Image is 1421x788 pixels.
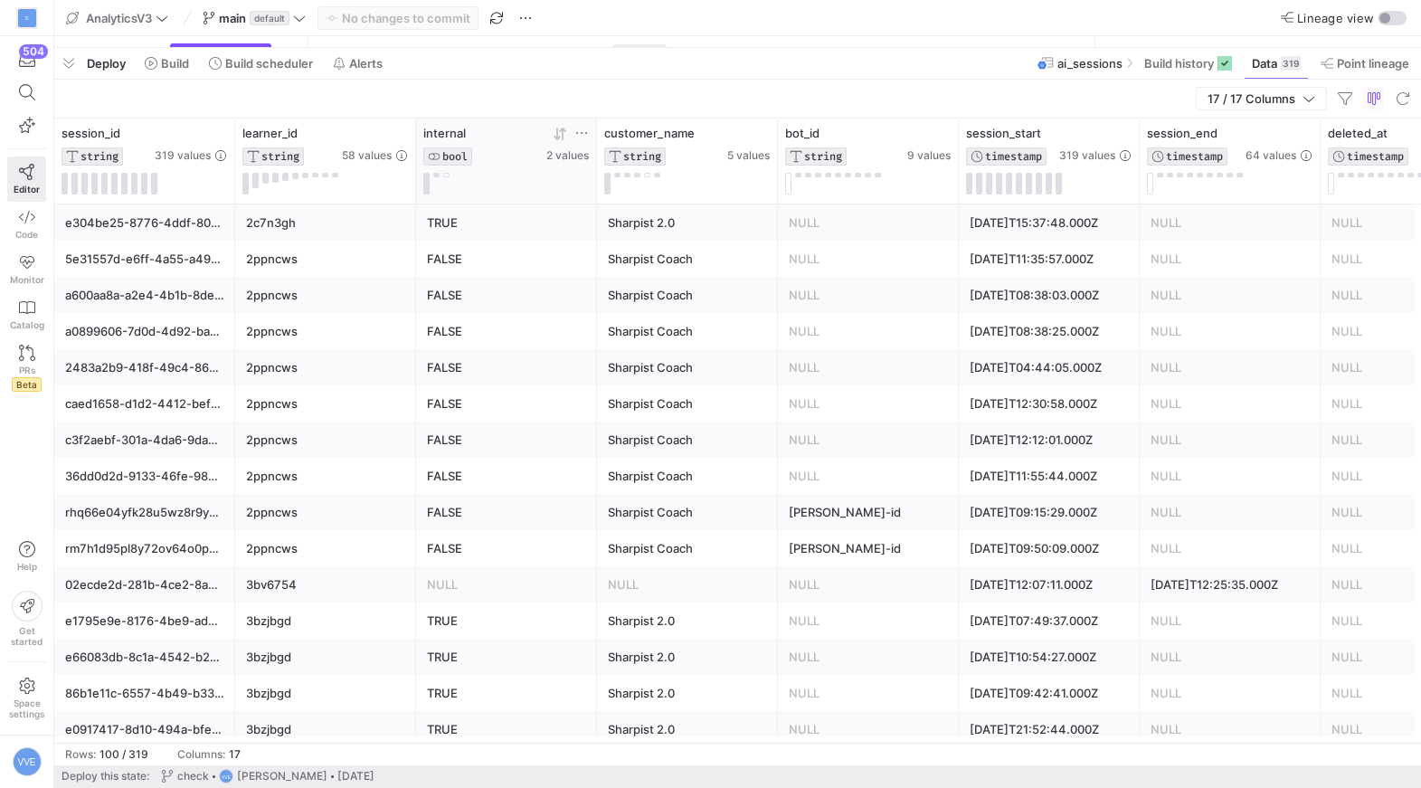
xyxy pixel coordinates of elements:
[12,377,42,392] span: Beta
[65,314,224,349] div: a0899606-7d0d-4d92-ba89-15d5f686b55a
[789,386,948,422] div: NULL
[261,150,299,163] span: STRING
[427,314,586,349] div: FALSE
[966,126,1041,140] span: session_start
[7,533,46,580] button: Help
[427,350,586,385] div: FALSE
[87,56,126,71] span: Deploy
[65,242,224,277] div: 5e31557d-e6ff-4a55-a493-cb08cdefc5a3
[1151,603,1310,639] div: NULL
[789,567,948,603] div: NULL
[349,56,383,71] span: Alerts
[250,11,289,25] span: default
[427,640,586,675] div: TRUE
[246,422,405,458] div: 2ppncws
[242,126,298,140] span: learner_id
[86,11,152,25] span: AnalyticsV3
[442,150,468,163] span: BOOL
[65,350,224,385] div: 2483a2b9-418f-49c4-8693-ed5214591445
[198,6,310,30] button: maindefault
[246,314,405,349] div: 2ppncws
[608,531,767,566] div: Sharpist Coach
[65,278,224,313] div: a600aa8a-a2e4-4b1b-8de3-d93874798483
[1246,149,1296,162] span: 64 values
[789,531,948,566] div: [PERSON_NAME]-id
[970,386,1129,422] div: [DATE]T12:30:58.000Z
[970,640,1129,675] div: [DATE]T10:54:27.000Z
[970,242,1129,277] div: [DATE]T11:35:57.000Z
[789,350,948,385] div: NULL
[789,205,948,241] div: NULL
[789,676,948,711] div: NULL
[7,743,46,781] button: VVE
[546,149,589,162] span: 2 values
[608,676,767,711] div: Sharpist 2.0
[789,278,948,313] div: NULL
[137,48,197,79] button: Build
[65,205,224,241] div: e304be25-8776-4ddf-802f-f6c8dd4bc6eb
[19,365,35,375] span: PRs
[7,669,46,727] a: Spacesettings
[1347,150,1404,163] span: TIMESTAMP
[229,748,241,761] div: 17
[7,157,46,202] a: Editor
[970,676,1129,711] div: [DATE]T09:42:41.000Z
[608,422,767,458] div: Sharpist Coach
[225,56,313,71] span: Build scheduler
[13,747,42,776] div: VVE
[727,149,770,162] span: 5 values
[246,495,405,530] div: 2ppncws
[789,314,948,349] div: NULL
[970,495,1129,530] div: [DATE]T09:15:29.000Z
[1252,56,1277,71] span: Data
[1057,56,1123,71] span: ai_sessions
[65,640,224,675] div: e66083db-8c1a-4542-b26e-b1145ebef665
[970,205,1129,241] div: [DATE]T15:37:48.000Z
[608,495,767,530] div: Sharpist Coach
[608,459,767,494] div: Sharpist Coach
[7,337,46,399] a: PRsBeta
[604,126,695,140] span: customer_name
[427,567,586,603] div: NULL
[1151,205,1310,241] div: NULL
[65,603,224,639] div: e1795e9e-8176-4be9-ad21-b16aeb3df598
[608,205,767,241] div: Sharpist 2.0
[65,422,224,458] div: c3f2aebf-301a-4da6-9da6-144ec95eff49
[246,205,405,241] div: 2c7n3gh
[427,459,586,494] div: FALSE
[1151,314,1310,349] div: NULL
[970,278,1129,313] div: [DATE]T08:38:03.000Z
[789,242,948,277] div: NULL
[1151,386,1310,422] div: NULL
[608,386,767,422] div: Sharpist Coach
[246,712,405,747] div: 3bzjbgd
[7,3,46,33] a: S
[161,56,189,71] span: Build
[608,640,767,675] div: Sharpist 2.0
[427,278,586,313] div: FALSE
[65,495,224,530] div: rhq66e04yfk28u5wz8r9y2eo
[1151,495,1310,530] div: NULL
[427,603,586,639] div: TRUE
[10,319,44,330] span: Catalog
[1281,56,1301,71] div: 319
[246,567,405,603] div: 3bv6754
[65,748,96,761] div: Rows:
[970,603,1129,639] div: [DATE]T07:49:37.000Z
[177,748,225,761] div: Columns:
[970,314,1129,349] div: [DATE]T08:38:25.000Z
[155,149,211,162] span: 319 values
[10,274,44,285] span: Monitor
[1136,48,1240,79] button: Build history
[1208,91,1303,106] span: 17 / 17 Columns
[789,640,948,675] div: NULL
[608,314,767,349] div: Sharpist Coach
[246,603,405,639] div: 3bzjbgd
[1144,56,1214,71] span: Build history
[985,150,1042,163] span: TIMESTAMP
[427,386,586,422] div: FALSE
[237,770,327,783] span: [PERSON_NAME]
[1059,149,1115,162] span: 319 values
[62,6,173,30] button: AnalyticsV3
[789,459,948,494] div: NULL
